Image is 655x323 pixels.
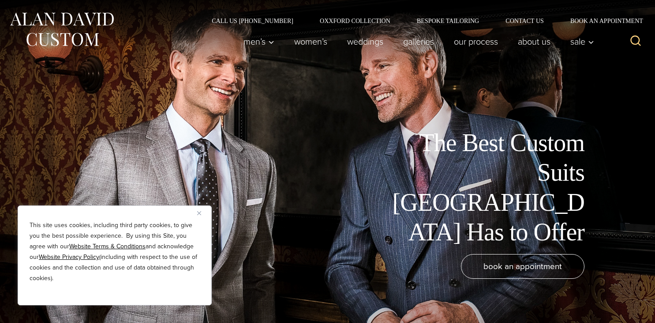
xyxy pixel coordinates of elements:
button: Close [197,208,208,218]
a: About Us [508,33,561,50]
a: Bespoke Tailoring [404,18,492,24]
span: book an appointment [483,260,562,273]
a: Book an Appointment [557,18,646,24]
a: weddings [337,33,393,50]
a: Website Terms & Conditions [69,242,146,251]
button: View Search Form [625,31,646,52]
a: Women’s [284,33,337,50]
span: Sale [570,37,594,46]
h1: The Best Custom Suits [GEOGRAPHIC_DATA] Has to Offer [386,128,584,247]
a: book an appointment [461,254,584,279]
img: Close [197,211,201,215]
a: Galleries [393,33,444,50]
a: Website Privacy Policy [39,252,99,262]
a: Call Us [PHONE_NUMBER] [198,18,307,24]
a: Contact Us [492,18,557,24]
span: Men’s [243,37,274,46]
nav: Secondary Navigation [198,18,646,24]
img: Alan David Custom [9,10,115,49]
nav: Primary Navigation [234,33,599,50]
p: This site uses cookies, including third party cookies, to give you the best possible experience. ... [30,220,200,284]
a: Oxxford Collection [307,18,404,24]
a: Our Process [444,33,508,50]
